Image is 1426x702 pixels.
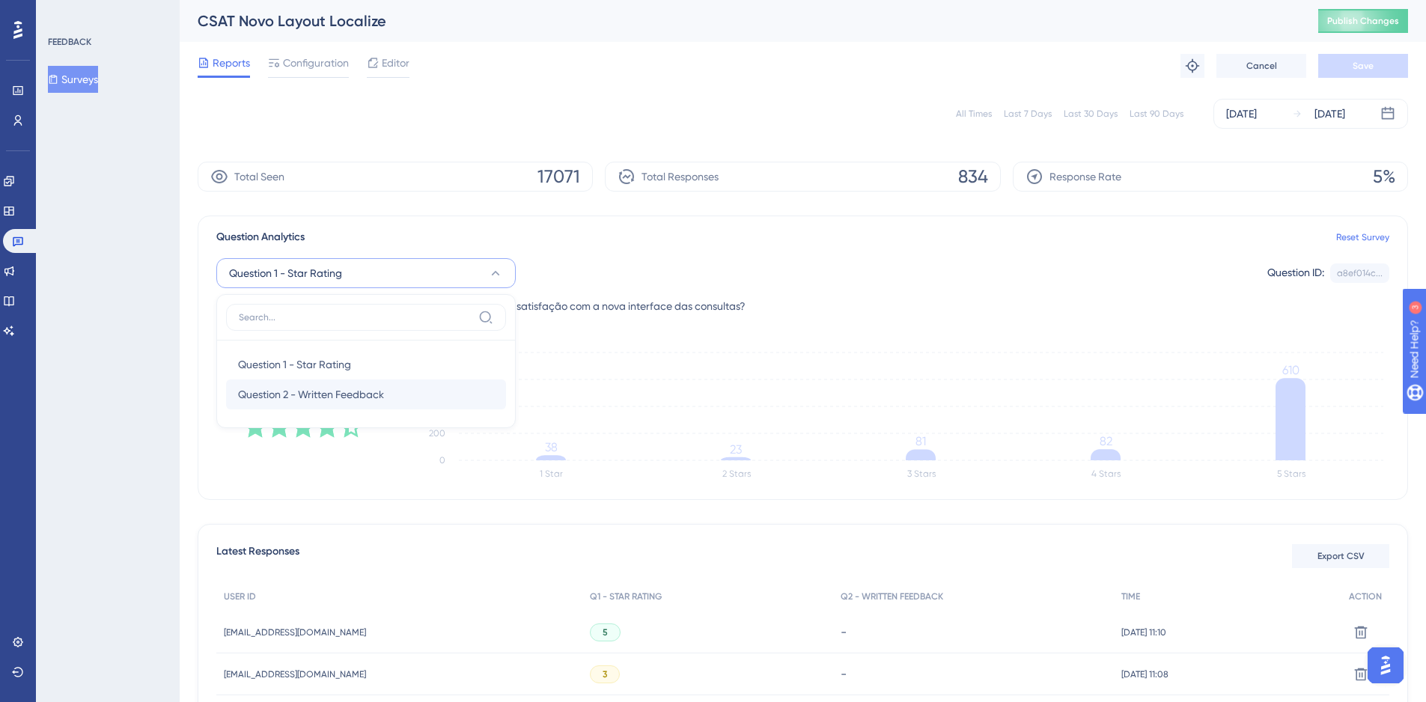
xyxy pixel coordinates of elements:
[1318,54,1408,78] button: Save
[956,108,992,120] div: All Times
[226,350,506,379] button: Question 1 - Star Rating
[1121,668,1168,680] span: [DATE] 11:08
[224,626,366,638] span: [EMAIL_ADDRESS][DOMAIN_NAME]
[1216,54,1306,78] button: Cancel
[1267,263,1324,283] div: Question ID:
[1226,105,1257,123] div: [DATE]
[841,625,1107,639] div: -
[1277,468,1305,479] text: 5 Stars
[1327,15,1399,27] span: Publish Changes
[1317,550,1365,562] span: Export CSV
[1318,9,1408,33] button: Publish Changes
[198,10,1281,31] div: CSAT Novo Layout Localize
[1337,267,1383,279] div: a8ef014c...
[958,165,988,189] span: 834
[239,311,472,323] input: Search...
[841,590,943,602] span: Q2 - WRITTEN FEEDBACK
[1121,590,1140,602] span: TIME
[48,66,98,93] button: Surveys
[48,36,91,48] div: FEEDBACK
[429,428,445,439] tspan: 200
[283,54,349,72] span: Configuration
[1049,168,1121,186] span: Response Rate
[1363,643,1408,688] iframe: UserGuiding AI Assistant Launcher
[238,385,384,403] span: Question 2 - Written Feedback
[1353,60,1374,72] span: Save
[35,4,94,22] span: Need Help?
[1373,165,1395,189] span: 5%
[224,668,366,680] span: [EMAIL_ADDRESS][DOMAIN_NAME]
[907,468,936,479] text: 3 Stars
[722,468,751,479] text: 2 Stars
[603,626,608,638] span: 5
[1349,590,1382,602] span: ACTION
[1004,108,1052,120] div: Last 7 Days
[590,590,662,602] span: Q1 - STAR RATING
[1121,626,1166,638] span: [DATE] 11:10
[238,355,351,373] span: Question 1 - Star Rating
[1292,544,1389,568] button: Export CSV
[545,440,558,454] tspan: 38
[439,455,445,466] tspan: 0
[1314,105,1345,123] div: [DATE]
[104,7,109,19] div: 3
[382,54,409,72] span: Editor
[234,168,284,186] span: Total Seen
[1100,434,1112,448] tspan: 82
[213,54,250,72] span: Reports
[537,165,580,189] span: 17071
[216,543,299,570] span: Latest Responses
[216,228,305,246] span: Question Analytics
[841,667,1107,681] div: -
[915,434,926,448] tspan: 81
[216,258,516,288] button: Question 1 - Star Rating
[302,297,746,315] span: Em uma escala de 1 a 5, qual é o seu nível de satisfação com a nova interface das consultas?
[1064,108,1118,120] div: Last 30 Days
[540,468,563,479] text: 1 Star
[1336,231,1389,243] a: Reset Survey
[224,590,256,602] span: USER ID
[229,264,342,282] span: Question 1 - Star Rating
[226,379,506,409] button: Question 2 - Written Feedback
[730,442,742,457] tspan: 23
[1246,60,1277,72] span: Cancel
[1130,108,1183,120] div: Last 90 Days
[642,168,719,186] span: Total Responses
[603,668,607,680] span: 3
[1282,363,1299,377] tspan: 610
[1091,468,1121,479] text: 4 Stars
